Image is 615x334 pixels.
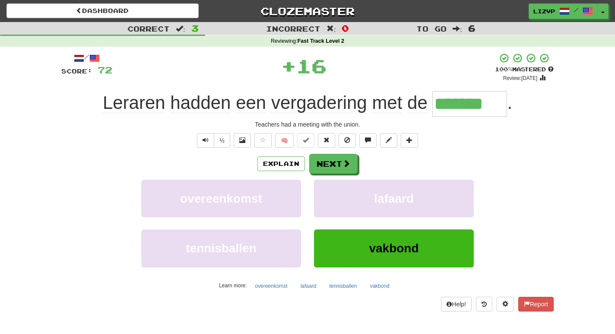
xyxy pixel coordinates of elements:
a: Dashboard [6,3,199,18]
button: Reset to 0% Mastered (alt+r) [318,133,335,148]
button: Set this sentence to 100% Mastered (alt+m) [297,133,314,148]
span: 100 % [495,66,512,73]
span: . [507,92,512,113]
button: vakbond [365,280,394,293]
button: Explain [257,156,305,171]
span: lafaard [374,192,414,205]
span: een [236,92,266,113]
span: Leraren [103,92,165,113]
div: Teachers had a meeting with the union. [61,120,554,129]
a: Clozemaster [212,3,404,19]
div: Mastered [495,66,554,73]
span: overeenkomst [180,192,262,205]
button: Favorite sentence (alt+f) [254,133,272,148]
span: : [176,25,185,32]
span: vakbond [369,242,418,255]
span: Correct [127,24,170,33]
div: Text-to-speech controls [195,133,230,148]
span: 16 [296,55,327,76]
button: Round history (alt+y) [476,297,492,312]
strong: Fast Track Level 2 [298,38,345,44]
span: vergadering [271,92,367,113]
button: 🧠 [275,133,294,148]
span: Incorrect [266,24,320,33]
button: Discuss sentence (alt+u) [359,133,377,148]
button: Ignore sentence (alt+i) [339,133,356,148]
span: 72 [98,64,112,75]
small: Learn more: [219,283,247,289]
span: To go [416,24,447,33]
button: lafaard [314,180,474,217]
button: Report [518,297,554,312]
button: ½ [214,133,230,148]
span: Score: [61,67,92,75]
button: Show image (alt+x) [234,133,251,148]
button: overeenkomst [141,180,301,217]
button: Help! [441,297,472,312]
span: hadden [170,92,231,113]
span: + [281,53,296,79]
div: / [61,53,112,64]
span: 0 [342,23,349,33]
button: tennisballen [324,280,361,293]
a: LizVP / [529,3,598,19]
button: Edit sentence (alt+d) [380,133,397,148]
button: Play sentence audio (ctl+space) [197,133,214,148]
span: : [453,25,462,32]
button: Next [309,154,358,174]
span: 6 [468,23,476,33]
button: overeenkomst [250,280,292,293]
span: / [574,7,578,13]
span: 3 [191,23,199,33]
span: LizVP [533,7,555,15]
button: tennisballen [141,229,301,267]
small: Review: [DATE] [503,75,538,81]
span: : [327,25,336,32]
button: lafaard [296,280,321,293]
button: vakbond [314,229,474,267]
span: de [407,92,428,113]
span: met [372,92,402,113]
button: Add to collection (alt+a) [401,133,418,148]
span: tennisballen [186,242,256,255]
